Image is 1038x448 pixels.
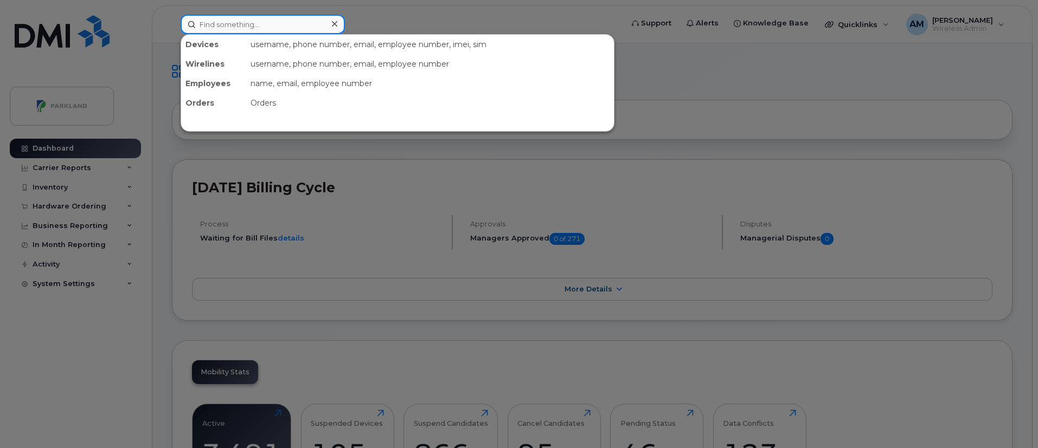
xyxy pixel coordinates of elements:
[246,35,614,54] div: username, phone number, email, employee number, imei, sim
[246,74,614,93] div: name, email, employee number
[246,54,614,74] div: username, phone number, email, employee number
[181,74,246,93] div: Employees
[181,54,246,74] div: Wirelines
[181,35,246,54] div: Devices
[181,93,246,113] div: Orders
[246,93,614,113] div: Orders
